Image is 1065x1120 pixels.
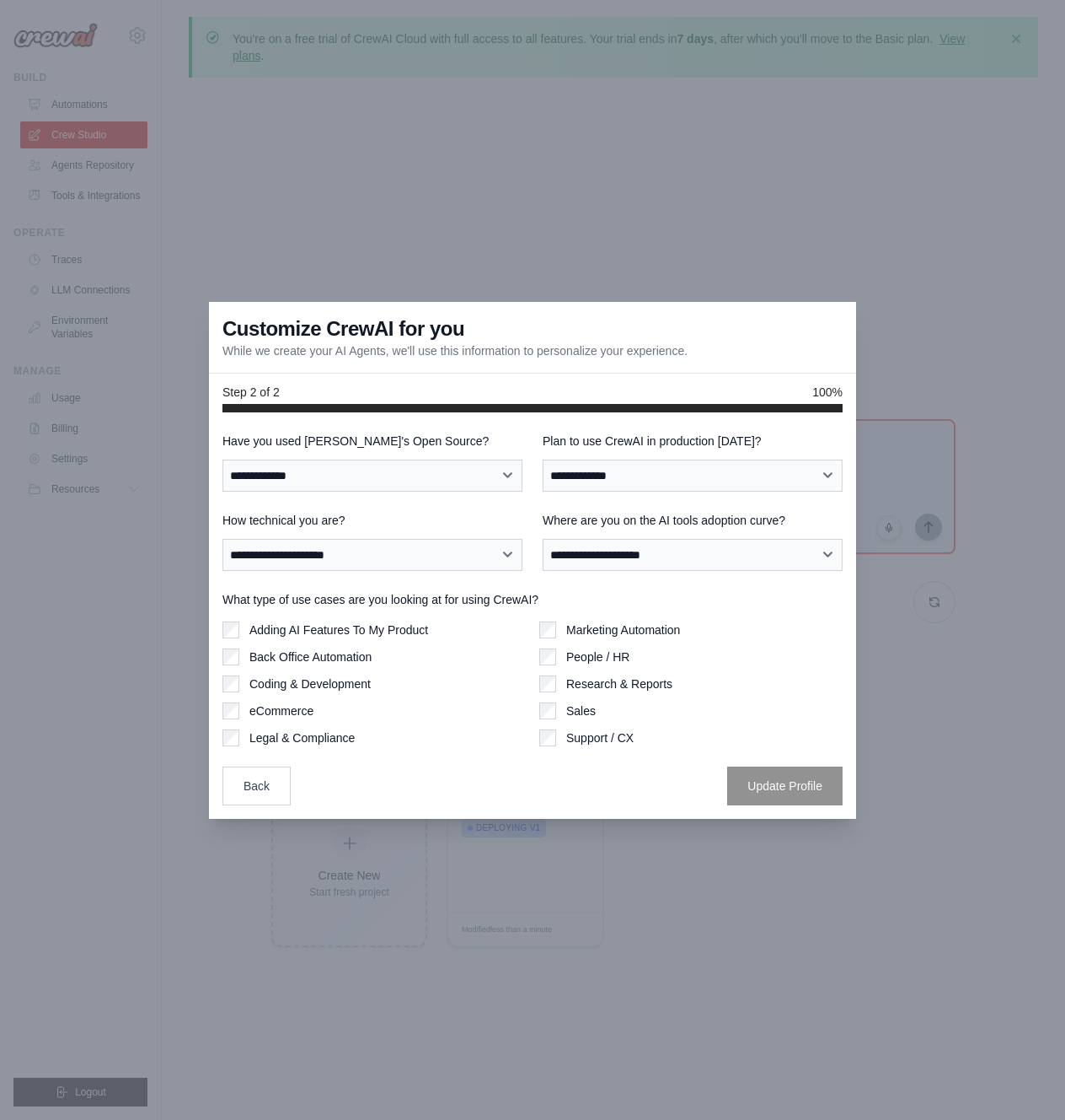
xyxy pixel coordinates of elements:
label: Research & Reports [566,676,672,692]
span: 100% [812,384,843,401]
label: Back Office Automation [249,649,372,665]
label: Coding & Development [249,676,371,692]
label: How technical you are? [222,512,522,529]
label: Sales [566,703,596,719]
label: People / HR [566,649,629,665]
label: Where are you on the AI tools adoption curve? [543,512,843,529]
label: eCommerce [249,703,313,719]
p: While we create your AI Agents, we'll use this information to personalize your experience. [222,342,688,359]
label: Have you used [PERSON_NAME]'s Open Source? [222,433,522,450]
button: Update Profile [727,767,843,805]
label: Adding AI Features To My Product [249,622,428,638]
label: What type of use cases are you looking at for using CrewAI? [222,591,843,608]
label: Legal & Compliance [249,730,355,746]
span: Step 2 of 2 [222,384,280,401]
h3: Customize CrewAI for you [222,315,464,342]
button: Back [222,767,291,805]
label: Plan to use CrewAI in production [DATE]? [543,433,843,450]
label: Marketing Automation [566,622,680,638]
label: Support / CX [566,730,634,746]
